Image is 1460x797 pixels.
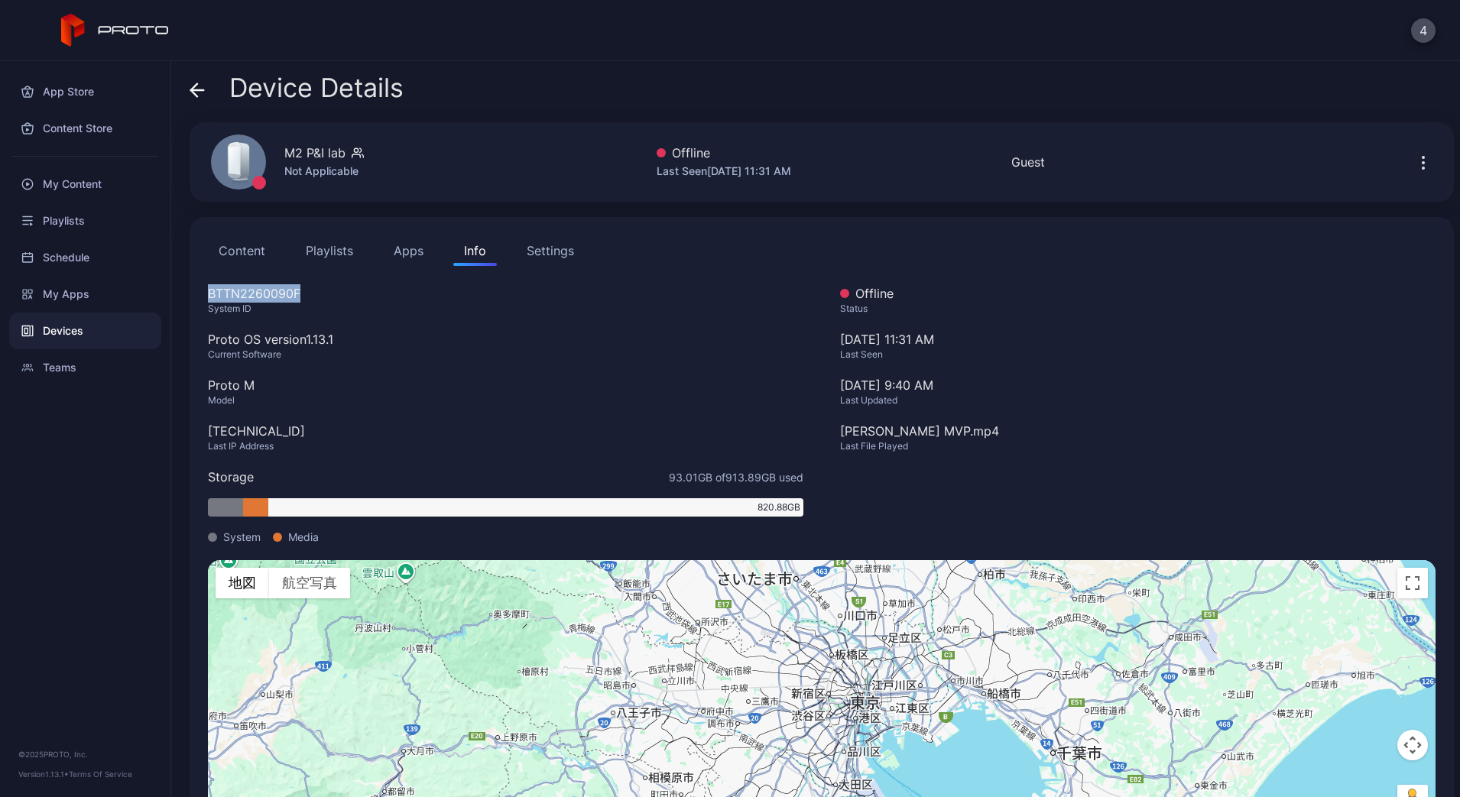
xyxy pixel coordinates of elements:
[269,568,350,598] button: 航空写真を見る
[284,144,346,162] div: M2 P&I lab
[288,529,319,545] span: Media
[383,235,434,266] button: Apps
[840,303,1436,315] div: Status
[840,394,1436,407] div: Last Updated
[208,330,803,348] div: Proto OS version 1.13.1
[216,568,269,598] button: 市街地図を見る
[208,440,803,452] div: Last IP Address
[208,348,803,361] div: Current Software
[208,394,803,407] div: Model
[9,313,161,349] a: Devices
[840,284,1436,303] div: Offline
[9,166,161,202] a: My Content
[840,330,1436,376] div: [DATE] 11:31 AM
[223,529,261,545] span: System
[295,235,364,266] button: Playlists
[464,241,486,260] div: Info
[9,110,161,147] a: Content Store
[18,748,152,760] div: © 2025 PROTO, Inc.
[657,162,791,180] div: Last Seen [DATE] 11:31 AM
[9,349,161,386] a: Teams
[527,241,574,260] div: Settings
[840,422,1436,440] div: [PERSON_NAME] MVP.mp4
[453,235,497,266] button: Info
[9,276,161,313] a: My Apps
[840,376,1436,394] div: [DATE] 9:40 AM
[758,501,800,514] span: 820.88 GB
[1411,18,1436,43] button: 4
[18,769,69,779] span: Version 1.13.1 •
[208,284,803,303] div: BTTN2260090F
[208,376,803,394] div: Proto M
[1397,730,1428,760] button: 地図のカメラ コントロール
[669,469,803,485] span: 93.01 GB of 913.89 GB used
[69,769,132,779] a: Terms Of Service
[229,73,404,102] span: Device Details
[208,303,803,315] div: System ID
[9,73,161,110] a: App Store
[516,235,585,266] button: Settings
[208,422,803,440] div: [TECHNICAL_ID]
[208,468,254,486] div: Storage
[284,162,364,180] div: Not Applicable
[1397,568,1428,598] button: 全画面ビューを切り替えます
[208,235,276,266] button: Content
[9,202,161,239] a: Playlists
[9,239,161,276] a: Schedule
[840,348,1436,361] div: Last Seen
[657,144,791,162] div: Offline
[1011,153,1045,171] div: Guest
[840,440,1436,452] div: Last File Played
